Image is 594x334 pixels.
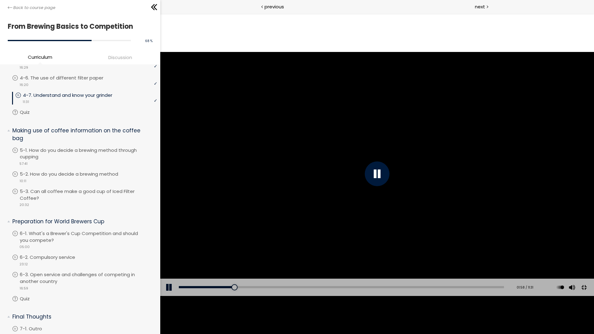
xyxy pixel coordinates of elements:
[394,265,406,282] div: Change playback rate
[19,65,28,70] span: 16:29
[20,75,116,81] p: 4-6. The use of different filter paper
[12,127,153,142] p: Making use of coffee information on the coffee bag
[8,5,55,11] a: Back to course page
[349,272,373,276] div: 01:58 / 11:31
[19,82,28,88] span: 16:20
[20,109,42,116] p: Quiz
[8,21,149,32] h1: From Brewing Basics to Competition
[265,3,284,10] span: previous
[395,265,405,282] button: Play back rate
[13,5,55,11] span: Back to course page
[475,3,485,10] span: next
[12,313,153,321] p: Final Thoughts
[28,54,52,61] span: Curriculum
[145,39,153,43] span: 68 %
[12,218,153,225] p: Preparation for World Brewers Cup
[23,92,125,99] p: 4-7. Understand and know your grinder
[407,265,416,282] button: Volume
[108,54,132,61] span: Discussion
[23,99,29,105] span: 11:31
